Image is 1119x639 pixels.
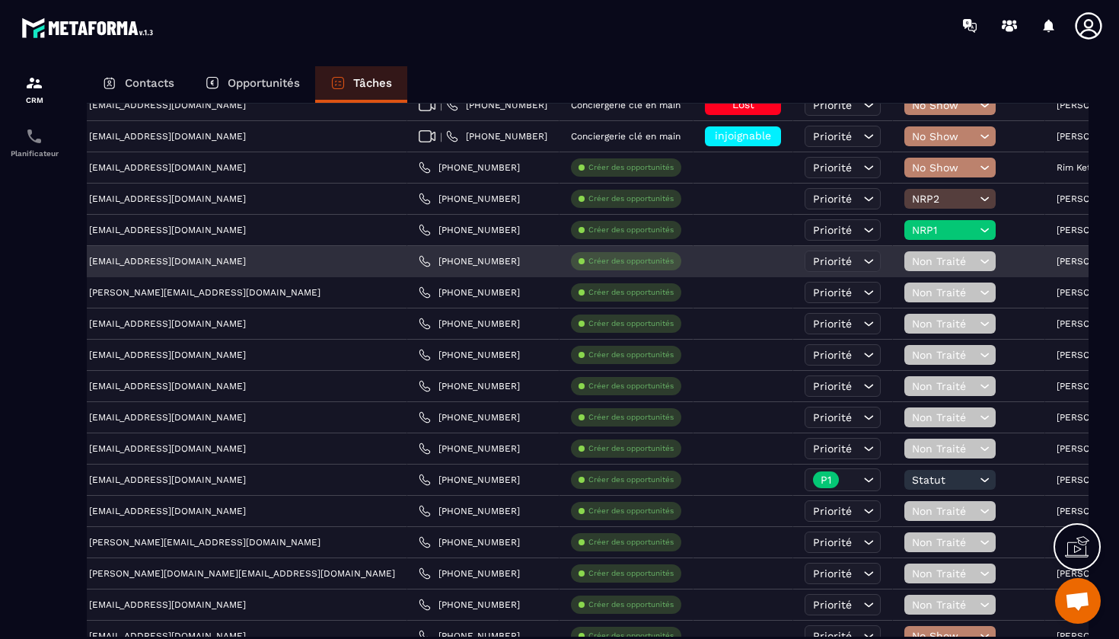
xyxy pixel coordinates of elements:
[912,536,976,548] span: Non Traité
[588,350,674,360] p: Créer des opportunités
[4,116,65,169] a: schedulerschedulerPlanificateur
[912,411,976,423] span: Non Traité
[588,318,674,329] p: Créer des opportunités
[571,100,681,110] p: Conciergerie clé en main
[912,130,976,142] span: No Show
[588,225,674,235] p: Créer des opportunités
[912,255,976,267] span: Non Traité
[419,411,520,423] a: [PHONE_NUMBER]
[25,127,43,145] img: scheduler
[912,474,976,486] span: Statut
[4,96,65,104] p: CRM
[912,99,976,111] span: No Show
[1055,578,1101,624] div: Ouvrir le chat
[588,381,674,391] p: Créer des opportunités
[588,443,674,454] p: Créer des opportunités
[912,224,976,236] span: NRP1
[588,162,674,173] p: Créer des opportunités
[912,318,976,330] span: Non Traité
[912,505,976,517] span: Non Traité
[4,62,65,116] a: formationformationCRM
[813,130,852,142] span: Priorité
[813,536,852,548] span: Priorité
[571,131,681,142] p: Conciergerie clé en main
[813,411,852,423] span: Priorité
[419,443,520,455] a: [PHONE_NUMBER]
[813,567,852,580] span: Priorité
[419,286,520,299] a: [PHONE_NUMBER]
[813,318,852,330] span: Priorité
[813,224,852,236] span: Priorité
[446,130,547,142] a: [PHONE_NUMBER]
[588,474,674,485] p: Créer des opportunités
[588,599,674,610] p: Créer des opportunités
[813,349,852,361] span: Priorité
[190,66,315,103] a: Opportunités
[813,380,852,392] span: Priorité
[588,287,674,298] p: Créer des opportunités
[912,599,976,611] span: Non Traité
[21,14,158,42] img: logo
[419,505,520,517] a: [PHONE_NUMBER]
[813,443,852,455] span: Priorité
[4,149,65,158] p: Planificateur
[419,380,520,392] a: [PHONE_NUMBER]
[315,66,407,103] a: Tâches
[1057,162,1105,173] p: Rim Ketata
[419,536,520,548] a: [PHONE_NUMBER]
[588,412,674,423] p: Créer des opportunités
[228,76,300,90] p: Opportunités
[813,99,852,111] span: Priorité
[588,537,674,548] p: Créer des opportunités
[912,567,976,580] span: Non Traité
[588,256,674,267] p: Créer des opportunités
[440,131,442,142] span: |
[419,161,520,174] a: [PHONE_NUMBER]
[419,318,520,330] a: [PHONE_NUMBER]
[912,443,976,455] span: Non Traité
[87,66,190,103] a: Contacts
[912,380,976,392] span: Non Traité
[419,349,520,361] a: [PHONE_NUMBER]
[912,349,976,361] span: Non Traité
[419,224,520,236] a: [PHONE_NUMBER]
[446,99,547,111] a: [PHONE_NUMBER]
[912,286,976,299] span: Non Traité
[732,98,754,110] span: Lost
[588,568,674,579] p: Créer des opportunités
[588,193,674,204] p: Créer des opportunités
[419,193,520,205] a: [PHONE_NUMBER]
[419,474,520,486] a: [PHONE_NUMBER]
[419,599,520,611] a: [PHONE_NUMBER]
[912,193,976,205] span: NRP2
[813,505,852,517] span: Priorité
[25,74,43,92] img: formation
[588,506,674,516] p: Créer des opportunités
[813,599,852,611] span: Priorité
[715,129,771,142] span: injoignable
[912,161,976,174] span: No Show
[125,76,174,90] p: Contacts
[821,474,831,485] p: P1
[419,567,520,580] a: [PHONE_NUMBER]
[419,255,520,267] a: [PHONE_NUMBER]
[813,161,852,174] span: Priorité
[353,76,392,90] p: Tâches
[440,100,442,111] span: |
[813,255,852,267] span: Priorité
[813,193,852,205] span: Priorité
[813,286,852,299] span: Priorité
